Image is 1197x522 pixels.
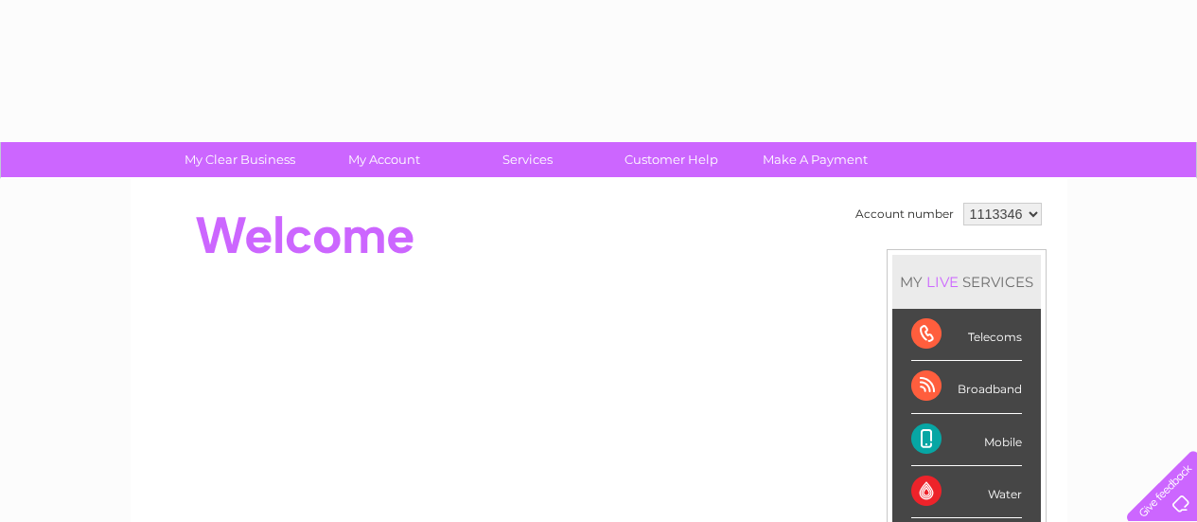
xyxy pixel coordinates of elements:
a: My Account [306,142,462,177]
a: Make A Payment [737,142,893,177]
a: Services [449,142,606,177]
a: My Clear Business [162,142,318,177]
div: MY SERVICES [892,255,1041,309]
a: Customer Help [593,142,749,177]
div: Water [911,466,1022,518]
div: Broadband [911,361,1022,413]
div: Mobile [911,414,1022,466]
td: Account number [851,198,959,230]
div: Telecoms [911,309,1022,361]
div: LIVE [923,273,962,291]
